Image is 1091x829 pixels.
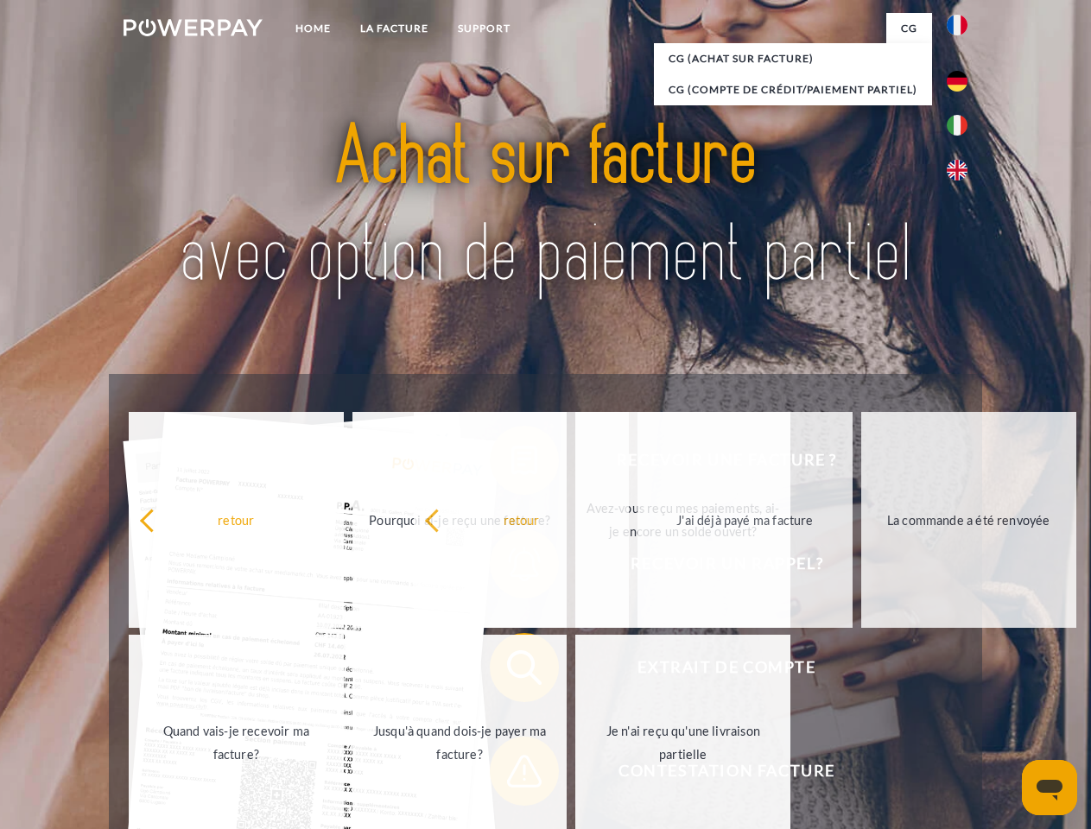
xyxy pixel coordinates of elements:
img: logo-powerpay-white.svg [124,19,263,36]
img: fr [947,15,967,35]
div: La commande a été renvoyée [872,508,1066,531]
div: Jusqu'à quand dois-je payer ma facture? [363,719,557,766]
div: Quand vais-je recevoir ma facture? [139,719,333,766]
img: it [947,115,967,136]
a: Home [281,13,346,44]
div: retour [139,508,333,531]
div: Pourquoi ai-je reçu une facture? [363,508,557,531]
a: CG (achat sur facture) [654,43,932,74]
a: CG [886,13,932,44]
img: de [947,71,967,92]
a: LA FACTURE [346,13,443,44]
a: Support [443,13,525,44]
div: J'ai déjà payé ma facture [648,508,842,531]
iframe: Bouton de lancement de la fenêtre de messagerie [1022,760,1077,815]
div: Je n'ai reçu qu'une livraison partielle [586,719,780,766]
div: retour [424,508,618,531]
img: en [947,160,967,180]
img: title-powerpay_fr.svg [165,83,926,331]
a: CG (Compte de crédit/paiement partiel) [654,74,932,105]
